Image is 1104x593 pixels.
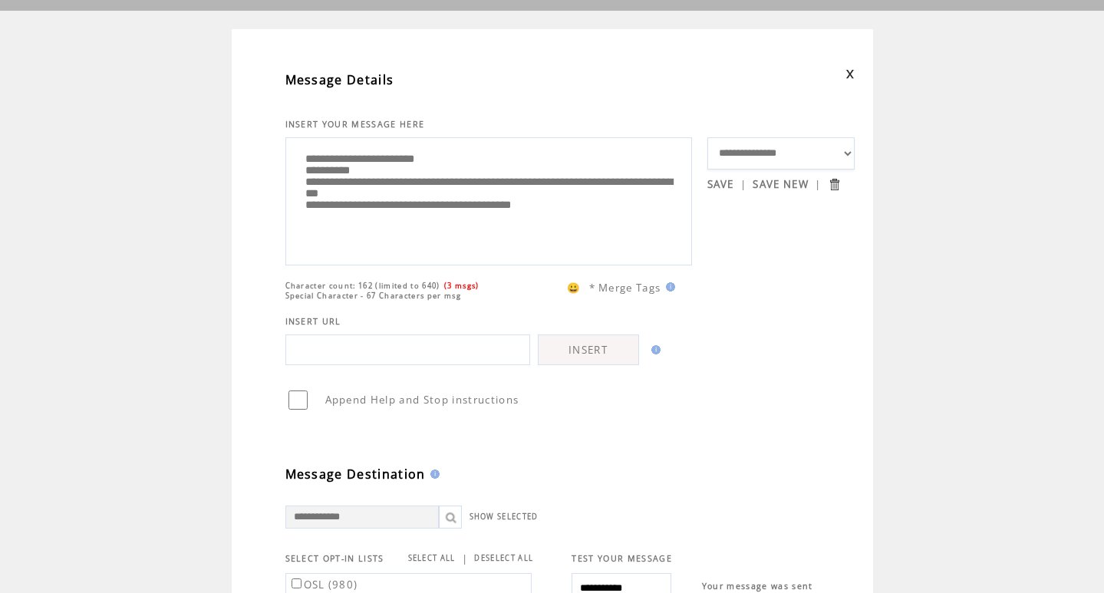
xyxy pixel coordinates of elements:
span: 😀 [567,281,581,295]
a: DESELECT ALL [474,553,533,563]
img: help.gif [661,282,675,292]
span: * Merge Tags [589,281,661,295]
a: SAVE NEW [753,177,809,191]
a: SAVE [707,177,734,191]
a: SHOW SELECTED [470,512,539,522]
a: SELECT ALL [408,553,456,563]
span: (3 msgs) [444,281,479,291]
input: OSL (980) [292,578,302,588]
label: OSL (980) [288,578,358,591]
span: SELECT OPT-IN LISTS [285,553,384,564]
span: | [740,177,746,191]
span: | [815,177,821,191]
span: INSERT YOUR MESSAGE HERE [285,119,425,130]
a: INSERT [538,334,639,365]
span: Message Details [285,71,394,88]
span: TEST YOUR MESSAGE [572,553,672,564]
img: help.gif [426,469,440,479]
span: Special Character - 67 Characters per msg [285,291,462,301]
span: INSERT URL [285,316,341,327]
span: | [462,552,468,565]
input: Submit [827,177,842,192]
span: Character count: 162 (limited to 640) [285,281,440,291]
img: help.gif [647,345,661,354]
span: Append Help and Stop instructions [325,393,519,407]
span: Message Destination [285,466,426,483]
